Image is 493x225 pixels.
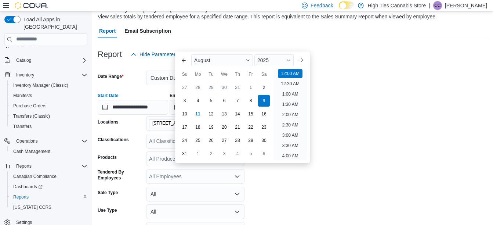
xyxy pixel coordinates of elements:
div: Button. Open the year selector. 2025 is currently selected. [254,54,294,66]
span: Inventory [13,71,87,79]
div: day-4 [232,148,243,160]
button: Catalog [13,56,34,65]
div: day-6 [218,95,230,107]
span: Canadian Compliance [13,174,57,179]
h3: Report [98,50,122,59]
button: Reports [7,192,90,202]
div: day-30 [258,135,270,146]
a: Dashboards [7,182,90,192]
div: Su [179,68,191,80]
div: day-31 [232,82,243,93]
div: day-19 [205,121,217,133]
p: [PERSON_NAME] [445,1,487,10]
p: | [429,1,430,10]
button: Manifests [7,90,90,101]
div: day-13 [218,108,230,120]
span: August [194,57,210,63]
label: Tendered By Employees [98,169,143,181]
button: Operations [13,137,41,146]
label: Start Date [98,93,119,99]
span: Purchase Orders [13,103,47,109]
div: day-7 [232,95,243,107]
span: Catalog [16,57,31,63]
div: Sa [258,68,270,80]
div: day-9 [258,95,270,107]
span: [US_STATE] CCRS [13,204,51,210]
div: day-28 [232,135,243,146]
div: day-25 [192,135,204,146]
button: Catalog [1,55,90,65]
p: High Ties Cannabis Store [367,1,426,10]
label: Locations [98,119,119,125]
span: 484 Rideau Street [149,119,205,127]
img: Cova [15,2,48,9]
div: day-14 [232,108,243,120]
label: Use Type [98,207,117,213]
a: Transfers (Classic) [10,112,53,121]
span: Cash Management [13,149,50,154]
div: day-23 [258,121,270,133]
div: We [218,68,230,80]
li: 2:30 AM [279,121,301,129]
label: End Date [170,93,189,99]
button: All [146,187,244,201]
div: day-30 [218,82,230,93]
input: Dark Mode [339,1,354,9]
button: Reports [13,162,35,171]
div: Mo [192,68,204,80]
button: Reports [1,161,90,171]
div: day-6 [258,148,270,160]
span: Reports [13,194,29,200]
div: day-15 [245,108,257,120]
span: [STREET_ADDRESS] [152,119,196,127]
span: Report [99,24,116,38]
span: Operations [13,137,87,146]
a: Manifests [10,91,35,100]
label: Classifications [98,137,129,143]
button: Purchase Orders [7,101,90,111]
div: day-10 [179,108,191,120]
button: Next month [295,54,307,66]
a: [US_STATE] CCRS [10,203,54,212]
div: day-2 [258,82,270,93]
span: Email Subscription [124,24,171,38]
button: Inventory [13,71,37,79]
ul: Time [273,69,307,160]
a: Canadian Compliance [10,172,59,181]
button: Inventory Manager (Classic) [7,80,90,90]
div: day-3 [179,95,191,107]
span: Transfers [13,124,32,129]
span: CC [434,1,441,10]
div: Tu [205,68,217,80]
span: Catalog [13,56,87,65]
div: day-29 [205,82,217,93]
div: day-11 [192,108,204,120]
div: day-3 [218,148,230,160]
div: day-20 [218,121,230,133]
span: Operations [16,138,38,144]
div: day-26 [205,135,217,146]
div: day-1 [192,148,204,160]
span: Purchase Orders [10,101,87,110]
a: Purchase Orders [10,101,50,110]
span: Load All Apps in [GEOGRAPHIC_DATA] [21,16,87,31]
div: day-5 [205,95,217,107]
a: Transfers [10,122,35,131]
span: 2025 [257,57,269,63]
span: Feedback [311,2,333,9]
label: Date Range [98,74,124,79]
a: Inventory Manager (Classic) [10,81,71,90]
div: day-17 [179,121,191,133]
span: Inventory Manager (Classic) [10,81,87,90]
label: Sale Type [98,190,118,196]
button: All [146,204,244,219]
div: day-29 [245,135,257,146]
div: day-5 [245,148,257,160]
a: Dashboards [10,182,46,191]
li: 3:30 AM [279,141,301,150]
button: Transfers (Classic) [7,111,90,121]
div: day-28 [192,82,204,93]
li: 1:00 AM [279,90,301,99]
span: Manifests [13,93,32,99]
